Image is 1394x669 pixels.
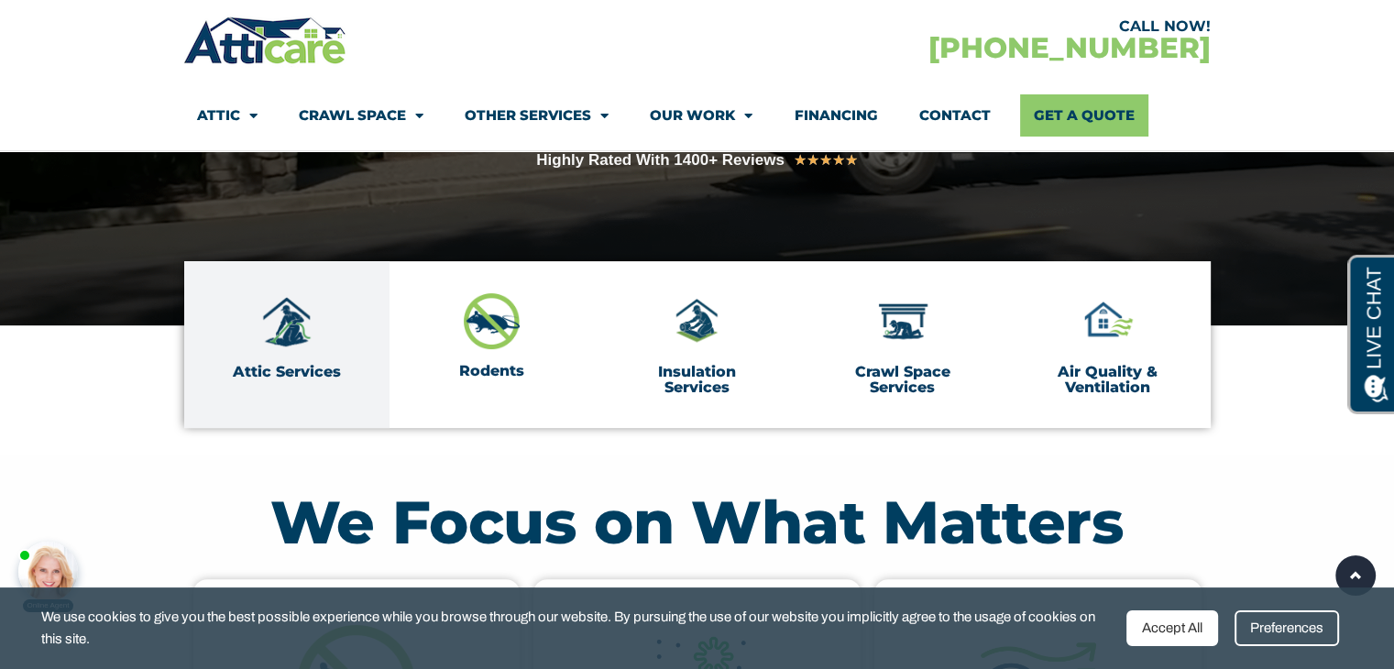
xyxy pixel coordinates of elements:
[459,362,524,379] a: Rodents
[918,94,990,137] a: Contact
[45,15,148,38] span: Opens a chat window
[807,148,819,172] i: ★
[650,94,752,137] a: Our Work
[299,94,423,137] a: Crawl Space
[832,148,845,172] i: ★
[193,492,1202,552] h2: We Focus on What Matters
[9,522,101,614] iframe: Chat Invitation
[233,363,341,380] a: Attic Services
[41,606,1113,651] span: We use cookies to give you the best possible experience while you browse through our website. By ...
[845,148,858,172] i: ★
[1235,610,1339,646] div: Preferences
[1058,363,1158,397] a: Air Quality & Ventilation
[794,148,807,172] i: ★
[465,94,609,137] a: Other Services
[1020,94,1148,137] a: Get A Quote
[197,94,258,137] a: Attic
[794,94,877,137] a: Financing
[658,363,736,397] a: Insulation Services
[697,19,1210,34] div: CALL NOW!
[855,363,950,397] a: Crawl Space Services
[536,148,785,173] div: Highly Rated With 1400+ Reviews
[794,148,858,172] div: 5/5
[819,148,832,172] i: ★
[197,94,1196,137] nav: Menu
[1126,610,1218,646] div: Accept All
